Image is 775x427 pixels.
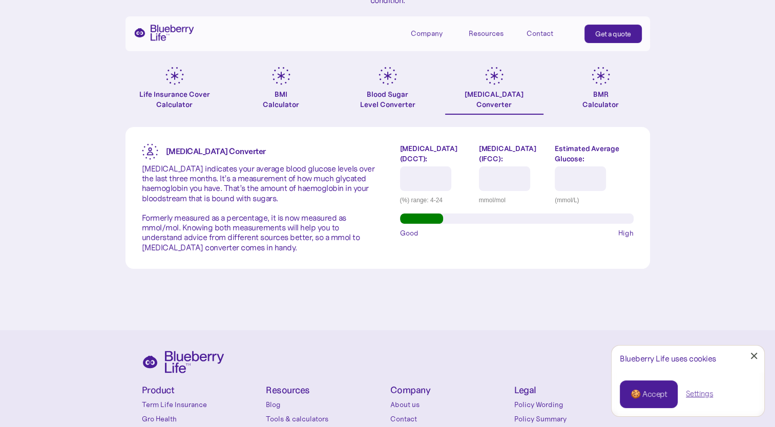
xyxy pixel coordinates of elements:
[618,228,634,238] span: High
[142,386,261,395] h4: Product
[142,399,261,410] a: Term Life Insurance
[582,89,619,110] div: BMR Calculator
[266,414,385,424] a: Tools & calculators
[232,67,330,115] a: BMICalculator
[555,143,633,164] label: Estimated Average Glucose:
[514,386,634,395] h4: Legal
[390,399,510,410] a: About us
[266,386,385,395] h4: Resources
[134,25,194,41] a: home
[631,389,667,400] div: 🍪 Accept
[339,67,437,115] a: Blood SugarLevel Converter
[390,414,510,424] a: Contact
[555,195,633,205] div: (mmol/L)
[390,386,510,395] h4: Company
[686,389,713,399] a: Settings
[445,67,543,115] a: [MEDICAL_DATA]Converter
[620,354,756,364] div: Blueberry Life uses cookies
[479,143,547,164] label: [MEDICAL_DATA] (IFCC):
[263,89,299,110] div: BMI Calculator
[754,356,755,356] div: Close Cookie Popup
[142,414,261,424] a: Gro Health
[595,29,631,39] div: Get a quote
[469,29,504,38] div: Resources
[360,89,415,110] div: Blood Sugar Level Converter
[527,29,553,38] div: Contact
[620,380,678,408] a: 🍪 Accept
[266,399,385,410] a: Blog
[744,346,764,366] a: Close Cookie Popup
[400,228,418,238] span: Good
[125,89,224,110] div: Life Insurance Cover Calculator
[552,67,650,115] a: BMRCalculator
[142,164,375,252] p: [MEDICAL_DATA] indicates your average blood glucose levels over the last three months. It’s a mea...
[527,25,573,41] a: Contact
[125,67,224,115] a: Life Insurance Cover Calculator
[411,29,443,38] div: Company
[400,143,471,164] label: [MEDICAL_DATA] (DCCT):
[411,25,457,41] div: Company
[400,195,471,205] div: (%) range: 4-24
[479,195,547,205] div: mmol/mol
[514,414,634,424] a: Policy Summary
[166,146,266,156] strong: [MEDICAL_DATA] Converter
[465,89,523,110] div: [MEDICAL_DATA] Converter
[469,25,515,41] div: Resources
[514,399,634,410] a: Policy Wording
[584,25,642,43] a: Get a quote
